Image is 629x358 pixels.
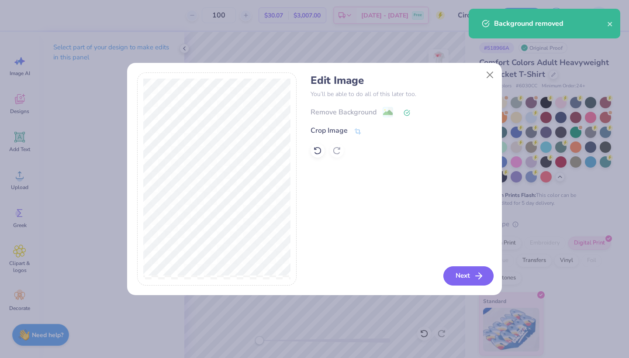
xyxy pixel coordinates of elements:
[443,266,494,286] button: Next
[311,125,348,136] div: Crop Image
[494,18,607,29] div: Background removed
[311,74,492,87] h4: Edit Image
[482,66,498,83] button: Close
[607,18,613,29] button: close
[311,89,492,99] p: You’ll be able to do all of this later too.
